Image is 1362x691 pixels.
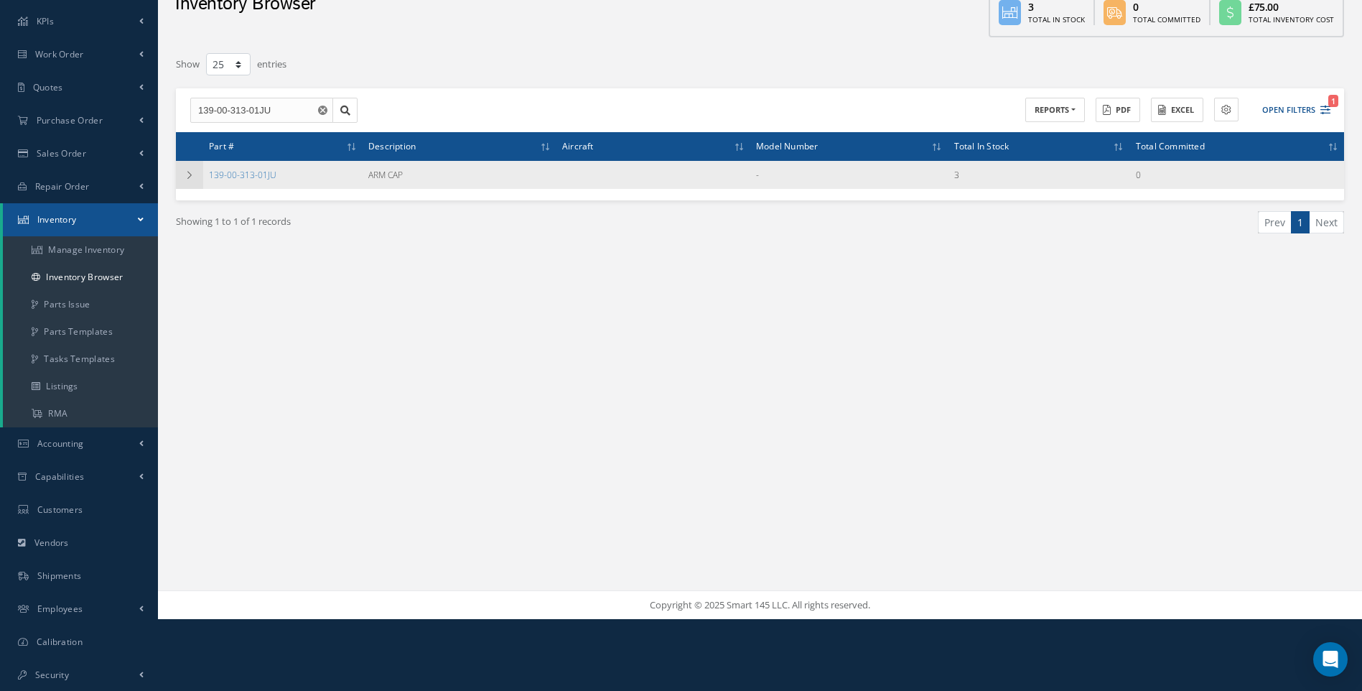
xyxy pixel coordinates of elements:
span: Accounting [37,437,84,450]
button: Open Filters1 [1249,98,1330,122]
svg: Reset [318,106,327,115]
a: Manage Inventory [3,236,158,264]
span: Repair Order [35,180,90,193]
span: Description [368,139,416,152]
span: Model Number [756,139,818,152]
span: Purchase Order [37,114,103,126]
span: Customers [37,504,83,516]
span: Employees [37,603,83,615]
span: 1 [1328,95,1338,107]
div: Showing 1 to 1 of 1 records [165,211,760,245]
span: Total Committed [1136,139,1205,152]
a: Inventory [3,203,158,236]
span: Total In Stock [954,139,1009,152]
button: PDF [1096,98,1140,123]
span: Part # [209,139,234,152]
a: Tasks Templates [3,345,158,373]
button: Excel [1151,98,1203,123]
span: Sales Order [37,147,86,159]
span: Quotes [33,81,63,93]
a: Inventory Browser [3,264,158,291]
label: entries [257,52,286,72]
span: Capabilities [35,470,85,483]
span: Aircraft [562,139,594,152]
a: Listings [3,373,158,400]
div: Total In Stock [1028,14,1085,25]
a: RMA [3,400,158,427]
button: Reset [315,98,333,124]
input: Search by Part # [190,98,333,124]
button: REPORTS [1025,98,1085,123]
td: ARM CAP [363,161,556,189]
div: Open Intercom Messenger [1313,642,1348,677]
a: Parts Issue [3,291,158,318]
span: - [756,169,759,181]
label: Show [176,52,200,72]
div: Total Committed [1133,14,1200,25]
a: 1 [1291,211,1310,233]
span: Work Order [35,48,84,60]
span: Vendors [34,537,69,549]
a: Parts Templates [3,318,158,345]
div: Copyright © 2025 Smart 145 LLC. All rights reserved. [172,598,1348,613]
span: Shipments [37,570,82,582]
span: Inventory [37,213,77,226]
span: KPIs [37,15,54,27]
td: 0 [1130,161,1344,189]
td: 3 [948,161,1130,189]
div: Total Inventory Cost [1249,14,1334,25]
a: 139-00-313-01JU [209,169,276,181]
